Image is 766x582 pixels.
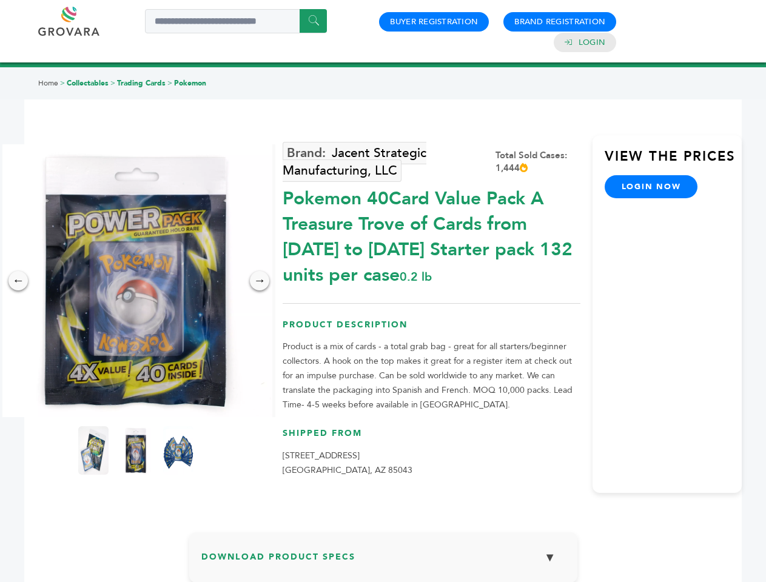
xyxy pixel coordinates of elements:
a: Brand Registration [514,16,605,27]
a: Login [579,37,605,48]
a: login now [605,175,698,198]
a: Buyer Registration [390,16,478,27]
a: Collectables [67,78,109,88]
a: Home [38,78,58,88]
div: Pokemon 40Card Value Pack A Treasure Trove of Cards from [DATE] to [DATE] Starter pack 132 units ... [283,180,580,288]
button: ▼ [535,544,565,570]
a: Pokemon [174,78,206,88]
div: ← [8,271,28,290]
span: 0.2 lb [400,269,432,285]
span: > [167,78,172,88]
a: Jacent Strategic Manufacturing, LLC [283,142,426,182]
h3: Shipped From [283,427,580,449]
p: [STREET_ADDRESS] [GEOGRAPHIC_DATA], AZ 85043 [283,449,580,478]
div: → [250,271,269,290]
input: Search a product or brand... [145,9,327,33]
h3: View the Prices [605,147,742,175]
img: Pokemon 40-Card Value Pack – A Treasure Trove of Cards from 1996 to 2024 - Starter pack! 132 unit... [163,426,193,475]
span: > [60,78,65,88]
p: Product is a mix of cards - a total grab bag - great for all starters/beginner collectors. A hook... [283,339,580,412]
div: Total Sold Cases: 1,444 [496,149,580,175]
span: > [110,78,115,88]
h3: Product Description [283,319,580,340]
img: Pokemon 40-Card Value Pack – A Treasure Trove of Cards from 1996 to 2024 - Starter pack! 132 unit... [78,426,109,475]
h3: Download Product Specs [201,544,565,580]
a: Trading Cards [117,78,166,88]
img: Pokemon 40-Card Value Pack – A Treasure Trove of Cards from 1996 to 2024 - Starter pack! 132 unit... [121,426,151,475]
